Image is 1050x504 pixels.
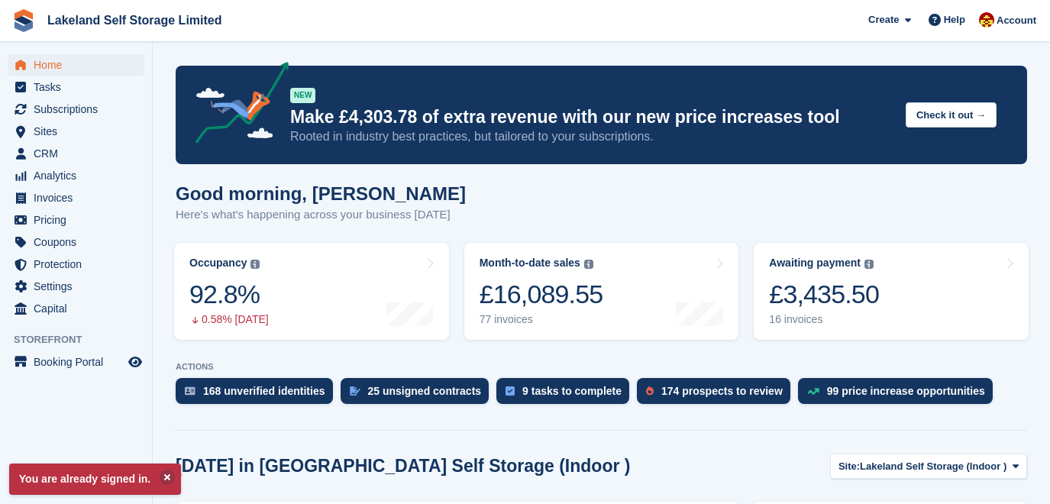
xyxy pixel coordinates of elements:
[34,276,125,297] span: Settings
[176,362,1027,372] p: ACTIONS
[34,231,125,253] span: Coupons
[34,298,125,319] span: Capital
[769,313,879,326] div: 16 invoices
[827,385,985,397] div: 99 price increase opportunities
[189,279,269,310] div: 92.8%
[480,279,603,310] div: £16,089.55
[8,187,144,208] a: menu
[174,243,449,340] a: Occupancy 92.8% 0.58% [DATE]
[646,386,654,396] img: prospect-51fa495bee0391a8d652442698ab0144808aea92771e9ea1ae160a38d050c398.svg
[203,385,325,397] div: 168 unverified identities
[864,260,874,269] img: icon-info-grey-7440780725fd019a000dd9b08b2336e03edf1995a4989e88bcd33f0948082b44.svg
[8,54,144,76] a: menu
[860,459,1006,474] span: Lakeland Self Storage (Indoor )
[176,206,466,224] p: Here's what's happening across your business [DATE]
[8,254,144,275] a: menu
[126,353,144,371] a: Preview store
[34,187,125,208] span: Invoices
[34,165,125,186] span: Analytics
[906,102,997,128] button: Check it out →
[480,313,603,326] div: 77 invoices
[290,106,893,128] p: Make £4,303.78 of extra revenue with our new price increases tool
[798,378,1000,412] a: 99 price increase opportunities
[464,243,739,340] a: Month-to-date sales £16,089.55 77 invoices
[661,385,783,397] div: 174 prospects to review
[176,378,341,412] a: 168 unverified identities
[189,257,247,270] div: Occupancy
[997,13,1036,28] span: Account
[41,8,228,33] a: Lakeland Self Storage Limited
[8,298,144,319] a: menu
[14,332,152,347] span: Storefront
[34,254,125,275] span: Protection
[34,143,125,164] span: CRM
[8,121,144,142] a: menu
[480,257,580,270] div: Month-to-date sales
[34,121,125,142] span: Sites
[8,351,144,373] a: menu
[769,257,861,270] div: Awaiting payment
[34,351,125,373] span: Booking Portal
[34,54,125,76] span: Home
[9,464,181,495] p: You are already signed in.
[584,260,593,269] img: icon-info-grey-7440780725fd019a000dd9b08b2336e03edf1995a4989e88bcd33f0948082b44.svg
[290,88,315,103] div: NEW
[807,388,819,395] img: price_increase_opportunities-93ffe204e8149a01c8c9dc8f82e8f89637d9d84a8eef4429ea346261dce0b2c0.svg
[176,456,630,477] h2: [DATE] in [GEOGRAPHIC_DATA] Self Storage (Indoor )
[350,386,360,396] img: contract_signature_icon-13c848040528278c33f63329250d36e43548de30e8caae1d1a13099fd9432cc5.svg
[868,12,899,27] span: Create
[189,313,269,326] div: 0.58% [DATE]
[290,128,893,145] p: Rooted in industry best practices, but tailored to your subscriptions.
[838,459,860,474] span: Site:
[176,183,466,204] h1: Good morning, [PERSON_NAME]
[12,9,35,32] img: stora-icon-8386f47178a22dfd0bd8f6a31ec36ba5ce8667c1dd55bd0f319d3a0aa187defe.svg
[8,209,144,231] a: menu
[8,276,144,297] a: menu
[522,385,622,397] div: 9 tasks to complete
[506,386,515,396] img: task-75834270c22a3079a89374b754ae025e5fb1db73e45f91037f5363f120a921f8.svg
[496,378,637,412] a: 9 tasks to complete
[8,76,144,98] a: menu
[769,279,879,310] div: £3,435.50
[944,12,965,27] span: Help
[368,385,482,397] div: 25 unsigned contracts
[979,12,994,27] img: Diane Carney
[341,378,497,412] a: 25 unsigned contracts
[185,386,195,396] img: verify_identity-adf6edd0f0f0b5bbfe63781bf79b02c33cf7c696d77639b501bdc392416b5a36.svg
[637,378,798,412] a: 174 prospects to review
[830,454,1027,479] button: Site: Lakeland Self Storage (Indoor )
[34,99,125,120] span: Subscriptions
[34,76,125,98] span: Tasks
[8,99,144,120] a: menu
[183,62,289,149] img: price-adjustments-announcement-icon-8257ccfd72463d97f412b2fc003d46551f7dbcb40ab6d574587a9cd5c0d94...
[8,165,144,186] a: menu
[8,231,144,253] a: menu
[754,243,1029,340] a: Awaiting payment £3,435.50 16 invoices
[8,143,144,164] a: menu
[34,209,125,231] span: Pricing
[250,260,260,269] img: icon-info-grey-7440780725fd019a000dd9b08b2336e03edf1995a4989e88bcd33f0948082b44.svg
